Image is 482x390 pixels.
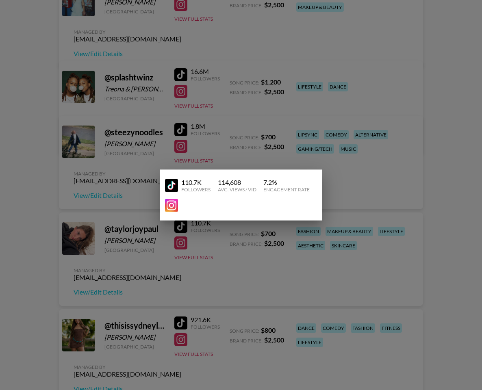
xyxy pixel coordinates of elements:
[165,199,178,212] img: YouTube
[263,178,310,186] div: 7.2 %
[181,178,211,186] div: 110.7K
[181,186,211,193] div: Followers
[165,179,178,192] img: YouTube
[218,186,256,193] div: Avg. Views / Vid
[263,186,310,193] div: Engagement Rate
[218,178,256,186] div: 114,608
